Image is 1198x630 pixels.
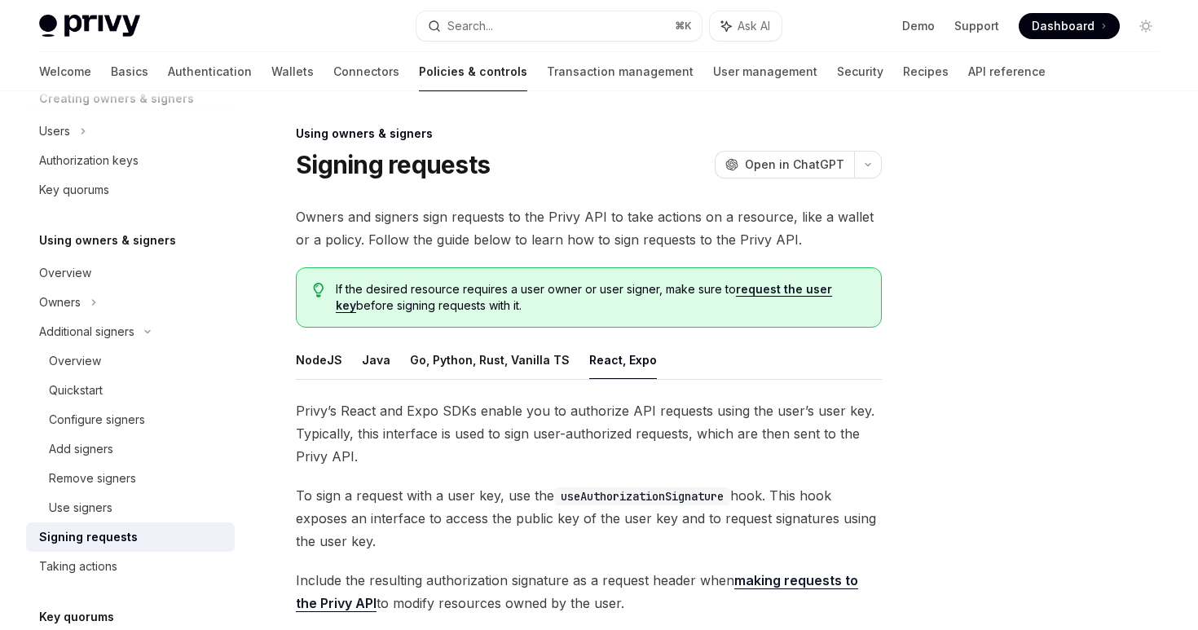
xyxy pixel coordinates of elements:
div: Authorization keys [39,151,139,170]
span: Dashboard [1032,18,1094,34]
button: React, Expo [589,341,657,379]
a: Dashboard [1019,13,1120,39]
span: Privy’s React and Expo SDKs enable you to authorize API requests using the user’s user key. Typic... [296,399,882,468]
a: Authorization keys [26,146,235,175]
a: Remove signers [26,464,235,493]
h1: Signing requests [296,150,490,179]
div: Quickstart [49,381,103,400]
div: Signing requests [39,527,138,547]
span: ⌘ K [675,20,692,33]
span: Owners and signers sign requests to the Privy API to take actions on a resource, like a wallet or... [296,205,882,251]
a: Wallets [271,52,314,91]
button: Toggle dark mode [1133,13,1159,39]
a: Basics [111,52,148,91]
code: useAuthorizationSignature [554,487,730,505]
div: Configure signers [49,410,145,430]
span: Open in ChatGPT [745,156,844,173]
a: Welcome [39,52,91,91]
span: To sign a request with a user key, use the hook. This hook exposes an interface to access the pub... [296,484,882,553]
div: Key quorums [39,180,109,200]
button: Java [362,341,390,379]
a: Signing requests [26,522,235,552]
div: Users [39,121,70,141]
a: Transaction management [547,52,694,91]
a: Key quorums [26,175,235,205]
button: Open in ChatGPT [715,151,854,178]
svg: Tip [313,283,324,297]
div: Remove signers [49,469,136,488]
a: User management [713,52,817,91]
h5: Key quorums [39,607,114,627]
a: API reference [968,52,1046,91]
span: If the desired resource requires a user owner or user signer, make sure to before signing request... [336,281,865,314]
button: NodeJS [296,341,342,379]
div: Search... [447,16,493,36]
a: Demo [902,18,935,34]
a: Taking actions [26,552,235,581]
div: Add signers [49,439,113,459]
a: Security [837,52,883,91]
div: Overview [49,351,101,371]
div: Overview [39,263,91,283]
a: Overview [26,346,235,376]
a: Configure signers [26,405,235,434]
a: Quickstart [26,376,235,405]
div: Taking actions [39,557,117,576]
button: Search...⌘K [416,11,701,41]
span: Ask AI [738,18,770,34]
button: Ask AI [710,11,782,41]
h5: Using owners & signers [39,231,176,250]
a: Add signers [26,434,235,464]
a: Authentication [168,52,252,91]
a: Use signers [26,493,235,522]
img: light logo [39,15,140,37]
a: Recipes [903,52,949,91]
div: Using owners & signers [296,126,882,142]
div: Additional signers [39,322,134,341]
a: Overview [26,258,235,288]
a: Policies & controls [419,52,527,91]
a: Support [954,18,999,34]
button: Go, Python, Rust, Vanilla TS [410,341,570,379]
div: Use signers [49,498,112,518]
div: Owners [39,293,81,312]
a: Connectors [333,52,399,91]
span: Include the resulting authorization signature as a request header when to modify resources owned ... [296,569,882,615]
